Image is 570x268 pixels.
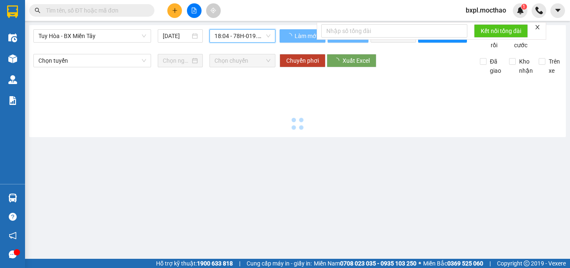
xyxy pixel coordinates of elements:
[327,54,376,67] button: Xuất Excel
[191,8,197,13] span: file-add
[206,3,221,18] button: aim
[239,259,240,268] span: |
[210,8,216,13] span: aim
[419,262,421,265] span: ⚪️
[38,54,146,67] span: Chọn tuyến
[447,260,483,267] strong: 0369 525 060
[197,260,233,267] strong: 1900 633 818
[187,3,202,18] button: file-add
[9,250,17,258] span: message
[535,24,540,30] span: close
[9,232,17,240] span: notification
[524,260,530,266] span: copyright
[7,5,18,18] img: logo-vxr
[474,24,528,38] button: Kết nối tổng đài
[314,259,416,268] span: Miền Nam
[522,4,525,10] span: 1
[489,259,491,268] span: |
[163,56,190,65] input: Chọn ngày
[487,57,504,75] span: Đã giao
[286,33,293,39] span: loading
[545,57,563,75] span: Trên xe
[35,8,40,13] span: search
[8,33,17,42] img: warehouse-icon
[163,31,190,41] input: 15/08/2025
[214,54,270,67] span: Chọn chuyến
[8,194,17,202] img: warehouse-icon
[521,4,527,10] sup: 1
[481,26,521,36] span: Kết nối tổng đài
[8,96,17,105] img: solution-icon
[46,6,144,15] input: Tìm tên, số ĐT hoặc mã đơn
[535,7,543,14] img: phone-icon
[8,54,17,63] img: warehouse-icon
[517,7,524,14] img: icon-new-feature
[247,259,312,268] span: Cung cấp máy in - giấy in:
[550,3,565,18] button: caret-down
[9,213,17,221] span: question-circle
[295,31,319,41] span: Làm mới
[38,30,146,42] span: Tuy Hòa - BX Miền Tây
[340,260,416,267] strong: 0708 023 035 - 0935 103 250
[459,5,513,15] span: bxpl.mocthao
[321,24,467,38] input: Nhập số tổng đài
[554,7,562,14] span: caret-down
[280,54,325,67] button: Chuyển phơi
[423,259,483,268] span: Miền Bắc
[156,259,233,268] span: Hỗ trợ kỹ thuật:
[172,8,178,13] span: plus
[8,75,17,84] img: warehouse-icon
[280,29,325,43] button: Làm mới
[167,3,182,18] button: plus
[516,57,536,75] span: Kho nhận
[214,30,270,42] span: 18:04 - 78H-019.78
